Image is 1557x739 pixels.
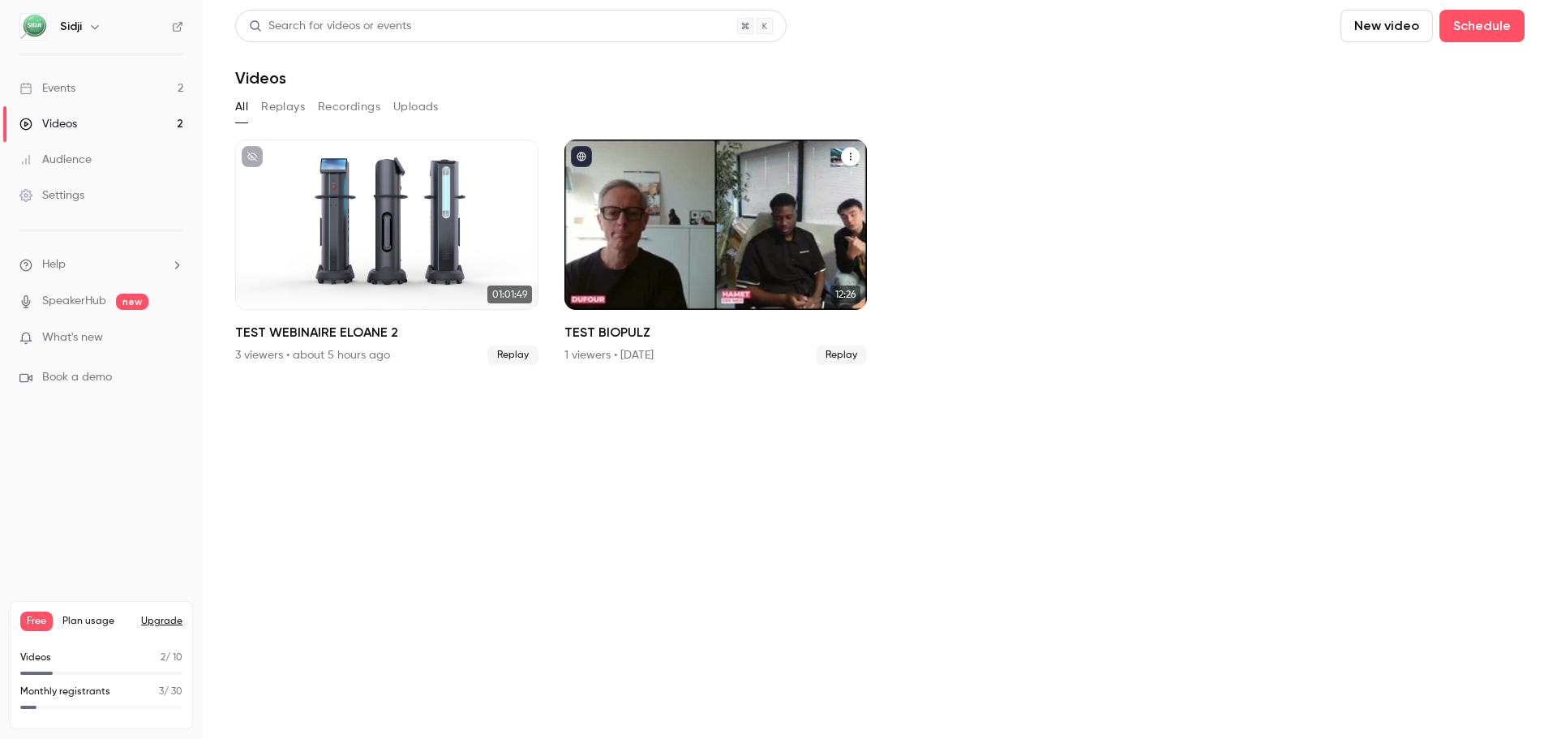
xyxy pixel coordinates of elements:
[116,294,148,310] span: new
[1340,10,1433,42] button: New video
[19,80,75,97] div: Events
[830,286,860,303] span: 12:26
[235,68,286,88] h1: Videos
[42,369,112,386] span: Book a demo
[20,14,46,40] img: Sidji
[161,651,182,665] p: / 10
[42,256,66,273] span: Help
[164,331,183,346] iframe: Noticeable Trigger
[42,329,103,346] span: What's new
[318,94,380,120] button: Recordings
[235,94,248,120] button: All
[19,187,84,204] div: Settings
[249,18,411,35] div: Search for videos or events
[235,140,1525,365] ul: Videos
[141,615,182,628] button: Upgrade
[235,140,538,365] li: TEST WEBINAIRE ELOANE 2
[261,94,305,120] button: Replays
[564,140,868,365] li: TEST BIOPULZ
[62,615,131,628] span: Plan usage
[20,612,53,631] span: Free
[20,651,51,665] p: Videos
[242,146,263,167] button: unpublished
[159,685,182,699] p: / 30
[161,653,165,663] span: 2
[571,146,592,167] button: published
[42,293,106,310] a: SpeakerHub
[816,346,867,365] span: Replay
[20,685,110,699] p: Monthly registrants
[19,116,77,132] div: Videos
[235,323,538,342] h2: TEST WEBINAIRE ELOANE 2
[564,140,868,365] a: 12:26TEST BIOPULZ1 viewers • [DATE]Replay
[393,94,439,120] button: Uploads
[564,323,868,342] h2: TEST BIOPULZ
[564,347,654,363] div: 1 viewers • [DATE]
[235,140,538,365] a: 01:01:49TEST WEBINAIRE ELOANE 23 viewers • about 5 hours agoReplay
[1439,10,1525,42] button: Schedule
[235,10,1525,729] section: Videos
[19,256,183,273] li: help-dropdown-opener
[487,346,538,365] span: Replay
[235,347,390,363] div: 3 viewers • about 5 hours ago
[60,19,82,35] h6: Sidji
[159,687,164,697] span: 3
[487,286,532,303] span: 01:01:49
[19,152,92,168] div: Audience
